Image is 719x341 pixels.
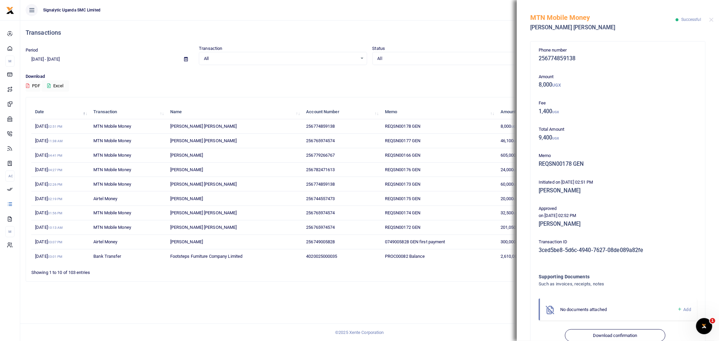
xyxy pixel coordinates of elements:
small: UGX [516,240,522,244]
small: UGX [552,110,559,114]
small: UGX [514,168,520,172]
img: logo-small [6,6,14,14]
span: 300,000 [501,239,522,244]
span: REQSN00175 GEN [385,196,420,201]
th: Account Number: activate to sort column ascending [302,105,381,119]
span: [PERSON_NAME] [PERSON_NAME] [170,210,237,215]
button: Close [709,18,714,22]
span: 256765974574 [306,225,335,230]
th: Memo: activate to sort column ascending [381,105,497,119]
label: Status [372,45,385,52]
h5: REQSN00178 GEN [539,161,697,167]
iframe: Intercom live chat [696,318,712,334]
span: 256774859138 [306,182,335,187]
p: Amount [539,73,697,81]
p: Download [26,73,714,80]
span: REQSN00166 GEN [385,153,420,158]
p: on [DATE] 02:52 PM [539,212,697,219]
input: select period [26,54,179,65]
span: 0749005828 GEN first payment [385,239,445,244]
li: M [5,56,14,67]
span: Airtel Money [93,196,117,201]
h5: 256774859138 [539,55,697,62]
button: Excel [41,80,69,92]
p: Fee [539,100,697,107]
span: [PERSON_NAME] [170,167,203,172]
span: [DATE] [35,210,62,215]
span: [PERSON_NAME] [PERSON_NAME] [170,138,237,143]
span: 1 [710,318,715,323]
th: Amount: activate to sort column ascending [497,105,552,119]
small: UGX [514,197,520,201]
h5: 8,000 [539,82,697,88]
span: REQSN00172 GEN [385,225,420,230]
h5: 9,400 [539,134,697,141]
span: MTN Mobile Money [93,153,131,158]
span: 46,100 [501,138,520,143]
li: M [5,226,14,237]
span: 256779266767 [306,153,335,158]
span: MTN Mobile Money [93,225,131,230]
span: [DATE] [35,182,62,187]
small: 10:13 AM [48,226,63,229]
div: Showing 1 to 10 of 103 entries [31,266,310,276]
a: Add [677,306,691,313]
span: [PERSON_NAME] [PERSON_NAME] [170,182,237,187]
p: Phone number [539,47,697,54]
span: MTN Mobile Money [93,124,131,129]
span: 256765974574 [306,210,335,215]
small: 01:56 PM [48,211,63,215]
h4: Transactions [26,29,714,36]
span: 605,000 [501,153,522,158]
h5: [PERSON_NAME] [PERSON_NAME] [530,24,676,31]
span: [DATE] [35,254,62,259]
small: 02:26 PM [48,183,63,186]
span: 8,000 [501,124,518,129]
small: UGX [552,136,559,140]
h5: [PERSON_NAME] [539,221,697,227]
span: REQSN00173 GEN [385,182,420,187]
small: 11:38 AM [48,139,63,143]
span: PROC00082 Balance [385,254,425,259]
span: 256782471613 [306,167,335,172]
span: 256765974574 [306,138,335,143]
h5: MTN Mobile Money [530,13,676,22]
span: [PERSON_NAME] [PERSON_NAME] [170,225,237,230]
span: 24,000 [501,167,520,172]
span: [DATE] [35,124,62,129]
span: Airtel Money [93,239,117,244]
span: [DATE] [35,225,63,230]
small: UGX [552,83,561,88]
span: [DATE] [35,196,62,201]
span: MTN Mobile Money [93,167,131,172]
span: 32,500 [501,210,520,215]
span: 4020025000035 [306,254,337,259]
small: 03:01 PM [48,255,63,258]
h5: 1,400 [539,108,697,115]
small: 02:19 PM [48,197,63,201]
span: Signalytic Uganda SMC Limited [40,7,103,13]
span: All [204,55,357,62]
span: [PERSON_NAME] [PERSON_NAME] [170,124,237,129]
span: REQSN00178 GEN [385,124,420,129]
label: Period [26,47,38,54]
p: Transaction ID [539,239,697,246]
span: MTN Mobile Money [93,138,131,143]
small: UGX [514,139,520,143]
small: UGX [516,154,522,157]
label: Transaction [199,45,222,52]
span: [PERSON_NAME] [170,196,203,201]
h4: Such as invoices, receipts, notes [539,280,670,288]
span: 20,000 [501,196,520,201]
span: [DATE] [35,153,62,158]
th: Date: activate to sort column descending [31,105,90,119]
small: UGX [514,183,520,186]
span: REQSN00177 GEN [385,138,420,143]
li: Ac [5,170,14,182]
p: Total Amount [539,126,697,133]
h4: Supporting Documents [539,273,670,280]
span: All [378,55,531,62]
span: 256774859138 [306,124,335,129]
span: Footsteps Furniture Company Limited [170,254,243,259]
small: 04:27 PM [48,168,63,172]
